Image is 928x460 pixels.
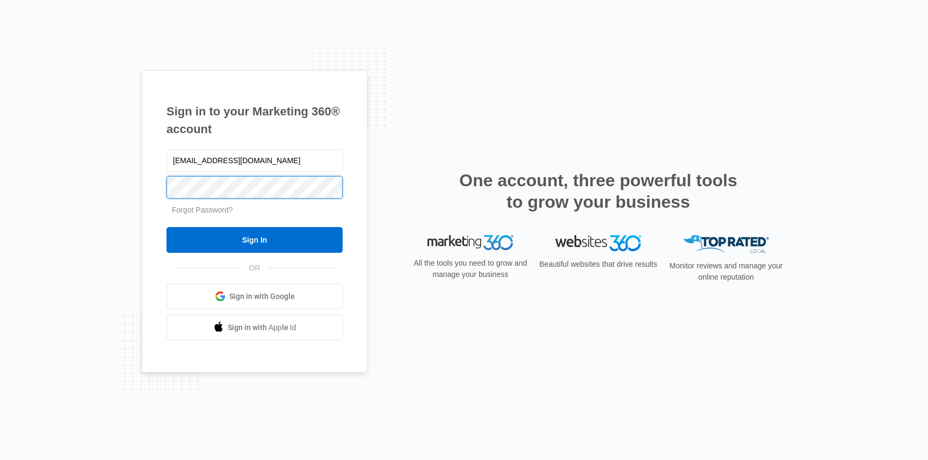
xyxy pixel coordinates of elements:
[166,283,343,309] a: Sign in with Google
[410,258,531,280] p: All the tools you need to grow and manage your business
[555,235,641,251] img: Websites 360
[456,170,741,213] h2: One account, three powerful tools to grow your business
[166,149,343,172] input: Email
[427,235,513,250] img: Marketing 360
[228,322,296,333] span: Sign in with Apple Id
[538,259,658,270] p: Beautiful websites that drive results
[166,103,343,138] h1: Sign in to your Marketing 360® account
[242,262,268,274] span: OR
[229,291,295,302] span: Sign in with Google
[166,315,343,340] a: Sign in with Apple Id
[683,235,769,253] img: Top Rated Local
[666,260,786,283] p: Monitor reviews and manage your online reputation
[172,206,233,214] a: Forgot Password?
[166,227,343,253] input: Sign In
